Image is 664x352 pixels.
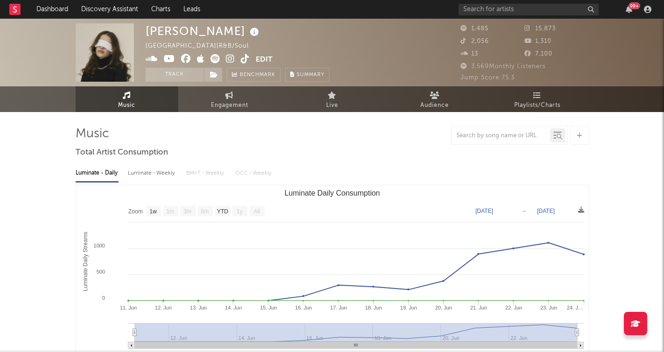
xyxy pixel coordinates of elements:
a: Engagement [178,86,281,112]
span: 7,100 [524,51,552,57]
a: Playlists/Charts [486,86,589,112]
button: 99+ [626,6,632,13]
text: 1m [166,208,174,215]
text: 21. Jun [470,305,487,310]
text: 1y [237,208,243,215]
div: [GEOGRAPHIC_DATA] | R&B/Soul [146,41,259,52]
text: [DATE] [537,208,555,214]
text: 15. Jun [260,305,277,310]
a: Music [76,86,178,112]
span: Total Artist Consumption [76,147,168,158]
text: [DATE] [475,208,493,214]
text: YTD [217,208,228,215]
text: 3m [183,208,191,215]
button: Track [146,68,204,82]
span: Summary [297,72,324,77]
span: Music [118,100,135,111]
text: 17. Jun [330,305,347,310]
text: 6m [201,208,209,215]
span: Jump Score: 75.3 [461,75,515,81]
text: 14. Jun [225,305,242,310]
text: 13. Jun [190,305,207,310]
span: 1,485 [461,26,489,32]
text: 23. Jun [540,305,557,310]
text: All [253,208,259,215]
a: Live [281,86,384,112]
span: Audience [420,100,449,111]
text: 500 [96,269,105,275]
div: 99 + [629,2,640,9]
span: Playlists/Charts [514,100,560,111]
button: Summary [285,68,329,82]
div: Luminate - Daily [76,165,119,181]
span: Live [326,100,338,111]
div: [PERSON_NAME] [146,23,261,39]
text: 11. Jun [119,305,136,310]
a: Benchmark [227,68,280,82]
text: → [521,208,527,214]
text: 12. Jun [155,305,172,310]
text: Zoom [128,208,143,215]
text: 24. J… [566,305,583,310]
a: Audience [384,86,486,112]
span: 1,310 [524,38,552,44]
text: Luminate Daily Streams [82,232,89,291]
button: Edit [256,54,273,66]
span: 2,056 [461,38,489,44]
text: 16. Jun [295,305,312,310]
span: 13 [461,51,478,57]
text: 18. Jun [365,305,382,310]
input: Search for artists [459,4,599,15]
text: Luminate Daily Consumption [284,189,380,197]
span: Benchmark [240,70,275,81]
text: 22. Jun [505,305,522,310]
input: Search by song name or URL [452,132,550,140]
text: 0 [102,295,105,301]
text: 19. Jun [400,305,417,310]
span: 15,873 [524,26,556,32]
span: 3,569 Monthly Listeners [461,63,546,70]
text: 1w [149,208,157,215]
span: Engagement [211,100,248,111]
text: 1000 [93,243,105,248]
text: 20. Jun [435,305,452,310]
div: Luminate - Weekly [128,165,177,181]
